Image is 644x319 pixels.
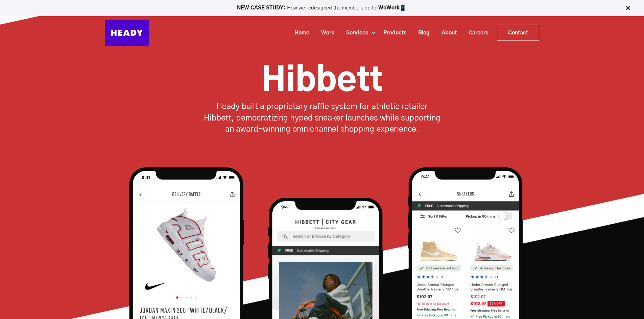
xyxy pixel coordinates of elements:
img: app emoji [400,5,406,11]
a: Services [338,27,372,39]
a: Blog [410,27,433,39]
div: Navigation Menu [156,25,539,41]
a: Home [286,27,313,39]
strong: NEW CASE STUDY: [237,5,287,10]
h1: Hibbett [125,61,519,101]
a: Contact [497,25,539,41]
img: Heady_Logo_Web-01 (1) [105,20,149,46]
p: Heady built a proprietary raffle system for athletic retailer Hibbett, democratizing hyped sneake... [202,101,442,135]
a: Careers [460,27,492,39]
a: About [433,27,460,39]
a: WeWork [378,5,400,10]
p: How we redesigned the member app for [3,5,641,11]
img: Close Bar [625,5,631,11]
a: Work [313,27,338,39]
a: Products [375,27,410,39]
